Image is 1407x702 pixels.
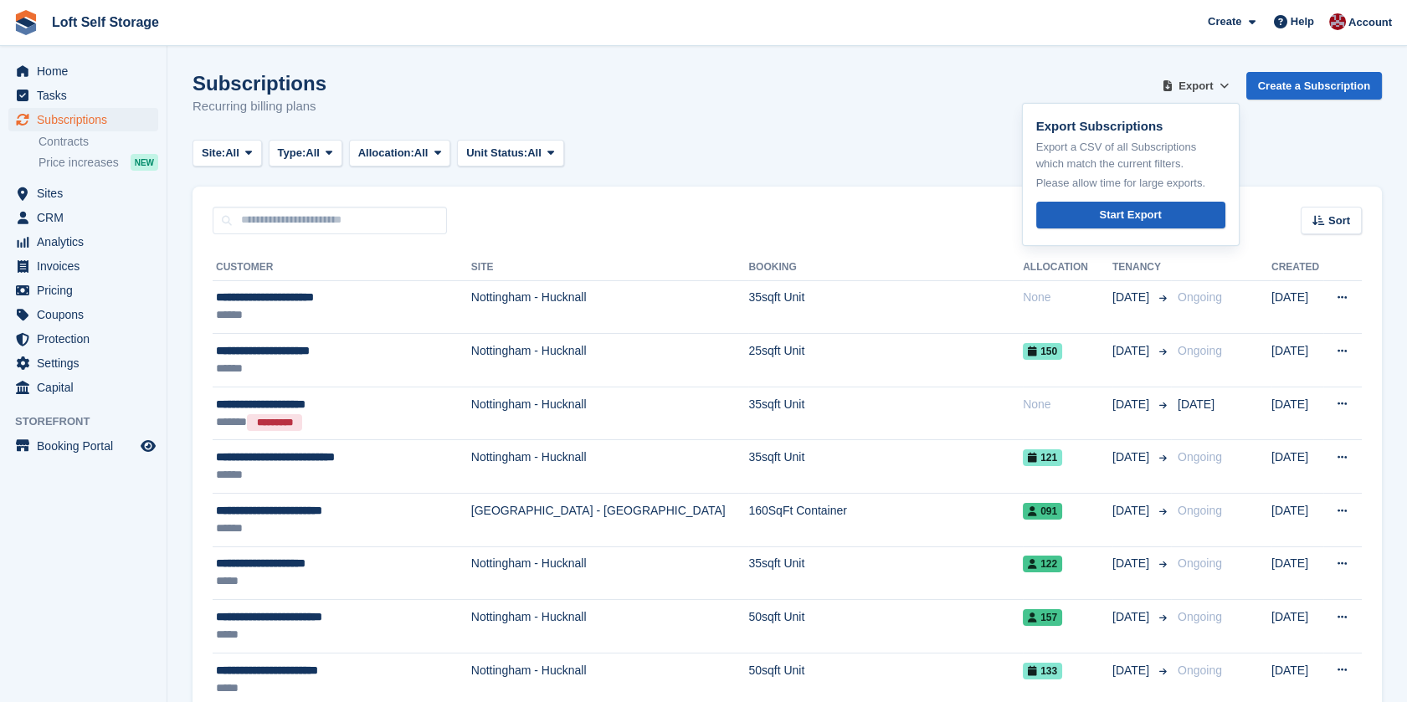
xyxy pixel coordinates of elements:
p: Please allow time for large exports. [1036,175,1225,192]
td: [DATE] [1271,600,1323,653]
button: Type: All [269,140,342,167]
span: Home [37,59,137,83]
a: menu [8,351,158,375]
span: Help [1291,13,1314,30]
td: 25sqft Unit [748,334,1023,387]
td: [DATE] [1271,387,1323,440]
span: Ongoing [1178,556,1222,570]
span: Coupons [37,303,137,326]
span: Ongoing [1178,504,1222,517]
span: [DATE] [1112,448,1153,466]
span: 121 [1023,449,1062,466]
span: All [527,145,542,161]
span: [DATE] [1112,555,1153,572]
a: Price increases NEW [39,153,158,172]
a: Loft Self Storage [45,8,166,36]
span: Capital [37,376,137,399]
a: menu [8,434,158,458]
span: 157 [1023,609,1062,626]
a: Create a Subscription [1246,72,1382,100]
span: All [225,145,239,161]
a: menu [8,182,158,205]
div: None [1023,289,1112,306]
td: 160SqFt Container [748,494,1023,547]
th: Booking [748,254,1023,281]
span: Protection [37,327,137,351]
a: menu [8,327,158,351]
span: [DATE] [1112,662,1153,679]
th: Site [471,254,749,281]
span: All [414,145,429,161]
p: Export a CSV of all Subscriptions which match the current filters. [1036,139,1225,172]
td: Nottingham - Hucknall [471,387,749,440]
a: menu [8,59,158,83]
span: 122 [1023,556,1062,572]
button: Unit Status: All [457,140,563,167]
span: [DATE] [1112,608,1153,626]
a: Start Export [1036,202,1225,229]
a: menu [8,279,158,302]
a: menu [8,303,158,326]
a: menu [8,254,158,278]
span: Price increases [39,155,119,171]
span: Tasks [37,84,137,107]
th: Created [1271,254,1323,281]
div: None [1023,396,1112,413]
h1: Subscriptions [193,72,326,95]
span: Ongoing [1178,664,1222,677]
span: 091 [1023,503,1062,520]
span: Storefront [15,413,167,430]
p: Export Subscriptions [1036,117,1225,136]
button: Allocation: All [349,140,451,167]
span: Account [1348,14,1392,31]
span: Ongoing [1178,290,1222,304]
a: Contracts [39,134,158,150]
a: menu [8,376,158,399]
td: 35sqft Unit [748,280,1023,334]
span: Booking Portal [37,434,137,458]
td: Nottingham - Hucknall [471,546,749,600]
span: [DATE] [1178,397,1214,411]
td: [GEOGRAPHIC_DATA] - [GEOGRAPHIC_DATA] [471,494,749,547]
span: 150 [1023,343,1062,360]
span: All [306,145,320,161]
td: 35sqft Unit [748,546,1023,600]
a: Preview store [138,436,158,456]
span: Subscriptions [37,108,137,131]
td: [DATE] [1271,280,1323,334]
th: Allocation [1023,254,1112,281]
td: 35sqft Unit [748,387,1023,440]
span: Pricing [37,279,137,302]
span: [DATE] [1112,502,1153,520]
a: menu [8,206,158,229]
td: Nottingham - Hucknall [471,280,749,334]
td: Nottingham - Hucknall [471,334,749,387]
span: Site: [202,145,225,161]
span: [DATE] [1112,342,1153,360]
span: Invoices [37,254,137,278]
span: Settings [37,351,137,375]
span: Create [1208,13,1241,30]
img: James Johnson [1329,13,1346,30]
img: stora-icon-8386f47178a22dfd0bd8f6a31ec36ba5ce8667c1dd55bd0f319d3a0aa187defe.svg [13,10,39,35]
button: Export [1159,72,1233,100]
td: 50sqft Unit [748,600,1023,653]
span: CRM [37,206,137,229]
td: [DATE] [1271,494,1323,547]
span: Ongoing [1178,344,1222,357]
a: menu [8,84,158,107]
button: Site: All [193,140,262,167]
td: Nottingham - Hucknall [471,440,749,494]
span: Allocation: [358,145,414,161]
span: Export [1178,78,1213,95]
a: menu [8,108,158,131]
span: Ongoing [1178,610,1222,623]
span: 133 [1023,663,1062,679]
th: Tenancy [1112,254,1171,281]
div: NEW [131,154,158,171]
a: menu [8,230,158,254]
span: Unit Status: [466,145,527,161]
td: [DATE] [1271,546,1323,600]
td: [DATE] [1271,334,1323,387]
span: Sort [1328,213,1350,229]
